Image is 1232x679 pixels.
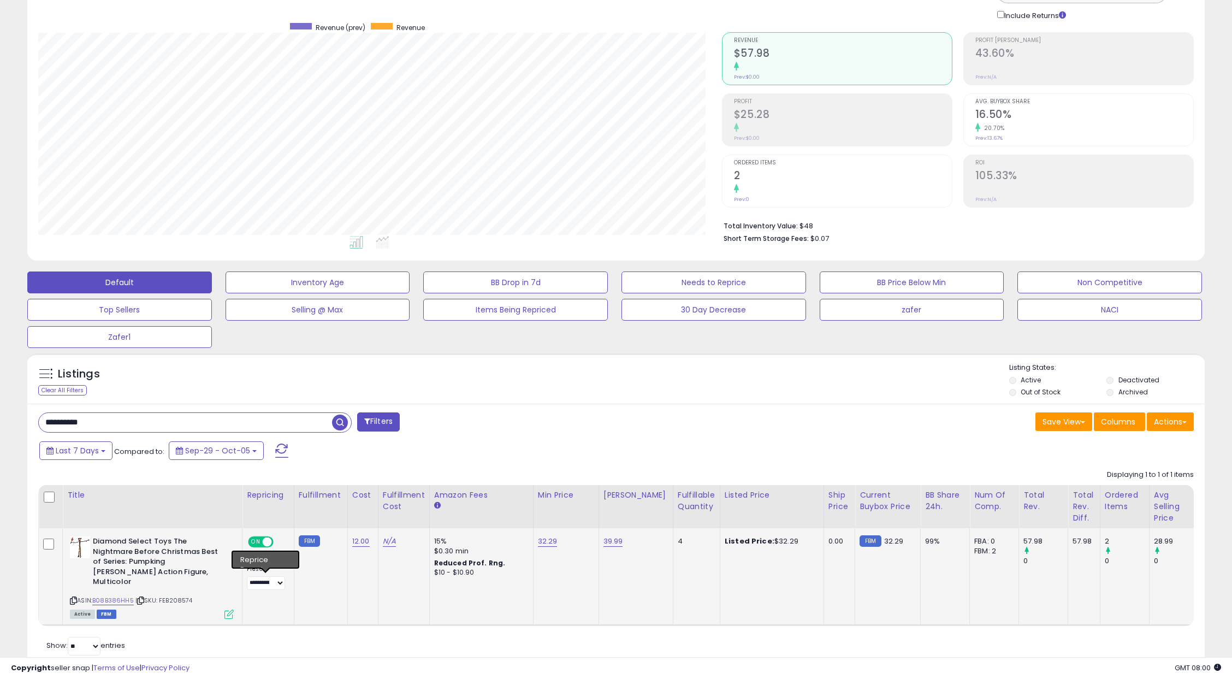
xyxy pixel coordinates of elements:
small: Prev: N/A [975,74,997,80]
span: FBM [97,610,116,619]
button: Zafer1 [27,326,212,348]
button: BB Drop in 7d [423,271,608,293]
label: Archived [1118,387,1148,397]
b: Total Inventory Value: [724,221,798,231]
div: Include Returns [989,9,1079,21]
div: 4 [678,536,712,546]
b: Diamond Select Toys The Nightmare Before Christmas Best of Series: Pumpking [PERSON_NAME] Action ... [93,536,226,590]
button: Inventory Age [226,271,410,293]
div: 99% [925,536,961,546]
button: Needs to Reprice [621,271,806,293]
div: Amazon Fees [434,489,529,501]
button: zafer [820,299,1004,321]
div: Fulfillment [299,489,343,501]
h5: Listings [58,367,100,382]
h2: 2 [734,169,952,184]
div: Total Rev. [1023,489,1063,512]
button: Sep-29 - Oct-05 [169,441,264,460]
span: Sep-29 - Oct-05 [185,445,250,456]
span: $0.07 [810,233,829,244]
div: 0 [1023,556,1068,566]
small: FBM [299,535,320,547]
strong: Copyright [11,663,51,673]
div: Repricing [247,489,289,501]
div: Total Rev. Diff. [1073,489,1095,524]
div: Ship Price [828,489,850,512]
button: 30 Day Decrease [621,299,806,321]
div: FBM: 2 [974,546,1010,556]
div: 57.98 [1023,536,1068,546]
span: | SKU: FEB208574 [135,596,193,605]
small: Prev: $0.00 [734,74,760,80]
span: Profit [734,99,952,105]
div: ASIN: [70,536,234,617]
span: 32.29 [884,536,904,546]
a: Privacy Policy [141,663,189,673]
div: Ordered Items [1105,489,1145,512]
small: Prev: N/A [975,196,997,203]
span: Show: entries [46,640,125,651]
small: Prev: $0.00 [734,135,760,141]
div: Win BuyBox [247,553,286,563]
div: 0 [1154,556,1198,566]
button: NACI [1017,299,1202,321]
div: 28.99 [1154,536,1198,546]
div: Avg Selling Price [1154,489,1194,524]
div: 0 [1105,556,1149,566]
button: BB Price Below Min [820,271,1004,293]
span: Profit [PERSON_NAME] [975,38,1193,44]
span: Last 7 Days [56,445,99,456]
b: Short Term Storage Fees: [724,234,809,243]
a: B08B386HH5 [92,596,134,605]
label: Out of Stock [1021,387,1061,397]
div: Min Price [538,489,594,501]
h2: $25.28 [734,108,952,123]
div: FBA: 0 [974,536,1010,546]
button: Non Competitive [1017,271,1202,293]
small: 20.70% [980,124,1005,132]
button: Actions [1147,412,1194,431]
button: Selling @ Max [226,299,410,321]
small: Amazon Fees. [434,501,441,511]
div: [PERSON_NAME] [603,489,668,501]
button: Save View [1035,412,1092,431]
h2: $57.98 [734,47,952,62]
button: Items Being Repriced [423,299,608,321]
button: Filters [357,412,400,432]
div: 0.00 [828,536,846,546]
div: Preset: [247,565,286,590]
span: ON [249,538,263,547]
small: FBM [860,535,881,547]
div: Clear All Filters [38,385,87,395]
span: Revenue [396,23,425,32]
div: seller snap | | [11,663,189,674]
span: OFF [272,538,289,547]
div: Fulfillment Cost [383,489,425,512]
span: Columns [1101,416,1135,427]
div: Cost [352,489,374,501]
label: Deactivated [1118,375,1159,385]
div: Title [67,489,238,501]
a: 32.29 [538,536,558,547]
span: 2025-10-13 08:00 GMT [1175,663,1221,673]
b: Listed Price: [725,536,774,546]
p: Listing States: [1009,363,1205,373]
img: 41fOcuWjPzL._SL40_.jpg [70,536,90,558]
button: Default [27,271,212,293]
button: Last 7 Days [39,441,112,460]
small: Prev: 0 [734,196,749,203]
span: All listings currently available for purchase on Amazon [70,610,95,619]
label: Active [1021,375,1041,385]
div: Fulfillable Quantity [678,489,715,512]
div: Num of Comp. [974,489,1014,512]
span: ROI [975,160,1193,166]
div: 15% [434,536,525,546]
div: $32.29 [725,536,815,546]
div: $0.30 min [434,546,525,556]
h2: 105.33% [975,169,1193,184]
div: $10 - $10.90 [434,568,525,577]
div: Listed Price [725,489,819,501]
small: Prev: 13.67% [975,135,1003,141]
div: BB Share 24h. [925,489,965,512]
button: Top Sellers [27,299,212,321]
